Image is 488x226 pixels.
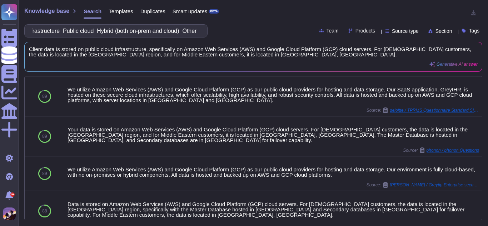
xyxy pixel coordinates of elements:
span: Client data is stored on public cloud infrastructure, specifically on Amazon Web Services (AWS) a... [29,46,478,57]
span: deloitte / TPRMS Questionnaire Standard SIG 2025 Core 1208 [390,108,479,112]
span: Section [435,29,452,34]
span: Generative AI answer [437,62,478,66]
span: Source: [367,107,479,113]
input: Search a question or template... [28,25,200,37]
span: 89 [42,94,47,99]
span: Source: [367,182,479,188]
div: We utilize Amazon Web Services (AWS) and Google Cloud Platform (GCP) as our public cloud provider... [68,87,479,103]
span: Templates [109,9,133,14]
span: Source type [392,29,419,34]
span: Search [84,9,101,14]
span: Products [355,28,375,33]
div: 9+ [10,192,15,197]
button: user [1,206,21,222]
span: phonon / phonon Questions [427,148,479,152]
span: [PERSON_NAME] / Greytip Enterprise security review (1) (1) [390,183,479,187]
span: 89 [42,171,47,176]
span: Knowledge base [24,8,69,14]
div: We utilize Amazon Web Services (AWS) and Google Cloud Platform (GCP) as our public cloud provider... [68,167,479,177]
img: user [3,207,16,220]
span: Team [327,28,339,33]
span: Duplicates [140,9,165,14]
span: Smart updates [173,9,208,14]
span: Source: [403,147,479,153]
span: 88 [42,209,47,213]
span: Tags [469,28,479,33]
div: Your data is stored on Amazon Web Services (AWS) and Google Cloud Platform (GCP) cloud servers. F... [68,127,479,143]
div: Data is stored on Amazon Web Services (AWS) and Google Cloud Platform (GCP) cloud servers. For [D... [68,201,479,217]
div: BETA [209,9,219,14]
span: 89 [42,134,47,139]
